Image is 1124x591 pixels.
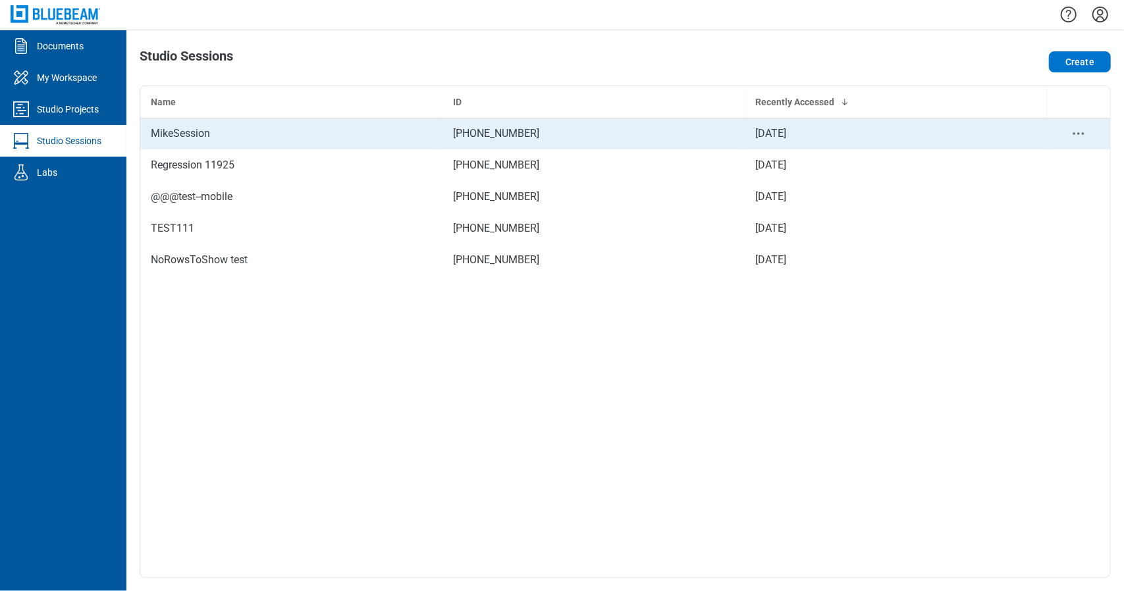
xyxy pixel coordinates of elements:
button: Settings [1090,3,1111,26]
h1: Studio Sessions [140,49,233,70]
div: @@@test--mobile [151,189,432,205]
img: Bluebeam, Inc. [11,5,100,24]
div: My Workspace [37,71,97,84]
td: [PHONE_NUMBER] [442,213,745,244]
td: [PHONE_NUMBER] [442,149,745,181]
td: [DATE] [745,244,1047,276]
div: MikeSession [151,126,432,141]
div: Studio Sessions [37,134,101,147]
td: [DATE] [745,118,1047,149]
svg: My Workspace [11,67,32,88]
td: [PHONE_NUMBER] [442,118,745,149]
svg: Studio Projects [11,99,32,120]
div: Studio Projects [37,103,99,116]
div: Recently Accessed [755,95,1036,109]
div: Documents [37,39,84,53]
div: ID [453,95,734,109]
td: [DATE] [745,181,1047,213]
div: Name [151,95,432,109]
table: bb-data-table [140,86,1110,276]
div: TEST111 [151,220,432,236]
div: Regression 11925 [151,157,432,173]
td: [PHONE_NUMBER] [442,244,745,276]
svg: Labs [11,162,32,183]
td: [PHONE_NUMBER] [442,181,745,213]
button: Create [1049,51,1111,72]
svg: Studio Sessions [11,130,32,151]
div: Labs [37,166,57,179]
button: context-menu [1071,126,1086,141]
svg: Documents [11,36,32,57]
td: [DATE] [745,213,1047,244]
td: [DATE] [745,149,1047,181]
div: NoRowsToShow test [151,252,432,268]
